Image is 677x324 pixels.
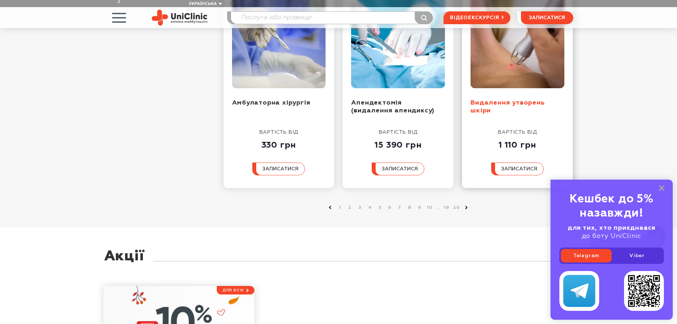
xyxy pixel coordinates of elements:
[386,204,393,211] a: 6
[366,204,374,211] a: 4
[346,204,354,211] a: 2
[612,249,662,262] a: Viber
[252,163,305,175] button: записатися
[443,204,450,211] a: 19
[259,130,299,135] span: вартість від
[396,204,403,211] a: 7
[356,204,364,211] a: 3
[187,1,222,7] button: Українська
[559,224,664,240] div: до боту UniClinic
[471,100,544,114] a: Видалення утворень шкіри
[568,225,656,231] b: для тих, хто приєднався
[529,15,565,20] span: записатися
[189,2,217,6] span: Українська
[491,163,544,175] button: записатися
[222,288,244,292] span: Для всіх
[491,136,544,150] div: 1 110 грн
[501,166,537,171] span: записатися
[498,130,537,135] span: вартість від
[450,12,499,24] span: відеоекскурсія
[521,11,573,24] button: записатися
[262,166,299,171] span: записатися
[231,12,433,24] input: Послуга або прізвище
[453,204,460,211] a: 20
[382,166,418,171] span: записатися
[232,100,311,106] a: Амбулаторна хірургія
[104,249,144,275] div: Акції
[444,11,510,24] a: відеоекскурсія
[406,204,413,211] a: 8
[372,163,424,175] button: записатися
[372,136,424,150] div: 15 390 грн
[152,10,208,26] img: Uniclinic
[416,204,423,211] a: 9
[379,130,418,135] span: вартість від
[376,204,383,211] a: 5
[559,192,664,221] div: Кешбек до 5% назавжди!
[351,100,435,114] a: Апендектомія (видалення апендиксу)
[426,204,433,211] a: 10
[561,249,612,262] a: Telegram
[252,136,305,150] div: 330 грн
